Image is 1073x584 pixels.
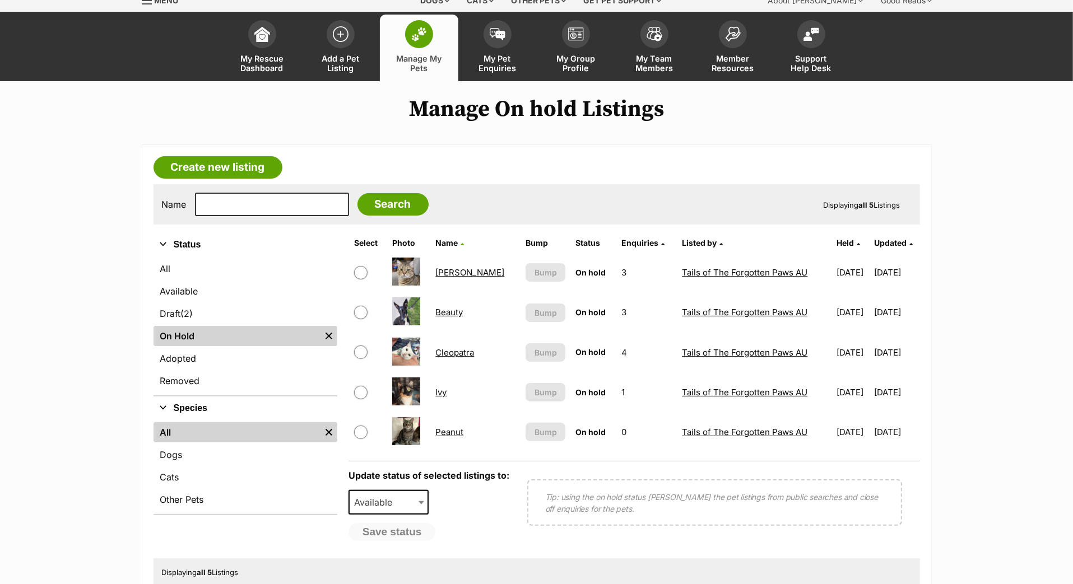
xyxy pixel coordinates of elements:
span: translation missing: en.admin.listings.index.attributes.enquiries [621,238,658,247]
label: Update status of selected listings to: [349,470,509,481]
a: Name [435,238,464,247]
td: [DATE] [875,293,919,331]
a: Remove filter [320,422,337,442]
span: Support Help Desk [786,54,837,73]
strong: all 5 [859,200,874,209]
a: Adopted [154,348,337,368]
img: dashboard-icon-eb2f2d2d3e046f16d808141f083e7271f6b2e854fb5c12c21221c1fb7104beca.svg [254,26,270,42]
a: Tails of The Forgotten Paws AU [682,387,807,398]
span: On hold [575,268,606,277]
p: Tip: using the on hold status [PERSON_NAME] the pet listings from public searches and close off e... [545,491,884,515]
span: Manage My Pets [394,54,444,73]
td: [DATE] [832,333,873,372]
td: [DATE] [875,333,919,372]
span: Listed by [682,238,717,247]
img: Peanut [392,417,420,445]
span: Bump [535,347,557,358]
td: 4 [617,333,676,372]
td: 0 [617,413,676,451]
td: [DATE] [875,373,919,412]
a: My Rescue Dashboard [223,15,301,81]
td: [DATE] [832,253,873,292]
span: Available [350,494,403,510]
button: Bump [526,263,565,282]
img: member-resources-icon-8e73f808a243e03378d46382f2149f9095a855e16c252ad45f914b54edf8863c.svg [725,26,741,41]
span: On hold [575,387,606,397]
a: On Hold [154,326,320,346]
strong: all 5 [197,568,212,577]
button: Bump [526,303,565,322]
a: My Team Members [615,15,694,81]
span: My Group Profile [551,54,601,73]
td: [DATE] [832,293,873,331]
div: Species [154,420,337,514]
a: Member Resources [694,15,772,81]
a: Add a Pet Listing [301,15,380,81]
span: On hold [575,427,606,437]
td: [DATE] [875,413,919,451]
a: Draft [154,303,337,324]
img: add-pet-listing-icon-0afa8454b4691262ce3f59096e99ab1cd57d4a30225e0717b998d2c9b9846f56.svg [333,26,349,42]
a: Enquiries [621,238,665,247]
img: manage-my-pets-icon-02211641906a0b7f246fdf0571729dbe1e7629f14944591b6c1af311fb30b64b.svg [411,27,427,41]
a: Beauty [435,307,463,317]
a: Removed [154,371,337,391]
a: Tails of The Forgotten Paws AU [682,427,807,437]
a: Support Help Desk [772,15,851,81]
button: Save status [349,523,436,541]
span: My Pet Enquiries [472,54,523,73]
th: Bump [521,234,570,252]
span: On hold [575,307,606,317]
span: On hold [575,347,606,357]
span: (2) [181,307,193,320]
span: Bump [535,386,557,398]
img: group-profile-icon-3fa3cf56718a62981997c0bc7e787c4b2cf8bcc04b72c1350f741eb67cf2f40e.svg [568,27,584,41]
img: help-desk-icon-fdf02630f3aa405de69fd3d07c3f3aa587a6932b1a1747fa1d2bba05be0121f9.svg [803,27,819,41]
span: Displaying Listings [162,568,239,577]
a: Cleopatra [435,347,474,358]
a: Updated [875,238,913,247]
img: pet-enquiries-icon-7e3ad2cf08bfb03b45e93fb7055b45f3efa6380592205ae92323e6603595dc1f.svg [490,28,505,40]
th: Select [350,234,387,252]
span: Name [435,238,458,247]
span: Held [837,238,854,247]
button: Species [154,401,337,415]
a: Create new listing [154,156,282,179]
button: Bump [526,343,565,362]
span: My Team Members [629,54,680,73]
a: Held [837,238,860,247]
a: All [154,422,320,442]
span: Available [349,490,429,515]
span: Bump [535,426,557,438]
label: Name [162,199,187,209]
a: My Group Profile [537,15,615,81]
button: Bump [526,423,565,441]
a: Listed by [682,238,723,247]
a: Other Pets [154,489,337,510]
th: Status [571,234,616,252]
td: 3 [617,293,676,331]
span: My Rescue Dashboard [237,54,287,73]
div: Status [154,256,337,395]
a: Remove filter [320,326,337,346]
img: team-members-icon-5396bd8760b3fe7c0b43da4ab00e1e3bb1a5d9ba89233759b79545d2d3fc5d0d.svg [647,27,662,41]
a: All [154,259,337,279]
a: Tails of The Forgotten Paws AU [682,347,807,358]
span: Bump [535,307,557,319]
th: Photo [388,234,430,252]
a: My Pet Enquiries [458,15,537,81]
a: Available [154,281,337,301]
a: Peanut [435,427,463,437]
a: [PERSON_NAME] [435,267,504,278]
a: Ivy [435,387,447,398]
td: [DATE] [832,413,873,451]
span: Updated [875,238,907,247]
td: 3 [617,253,676,292]
input: Search [357,193,429,216]
img: Abebe [392,258,420,286]
a: Dogs [154,445,337,465]
button: Status [154,237,337,252]
a: Manage My Pets [380,15,458,81]
td: 1 [617,373,676,412]
a: Tails of The Forgotten Paws AU [682,307,807,317]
